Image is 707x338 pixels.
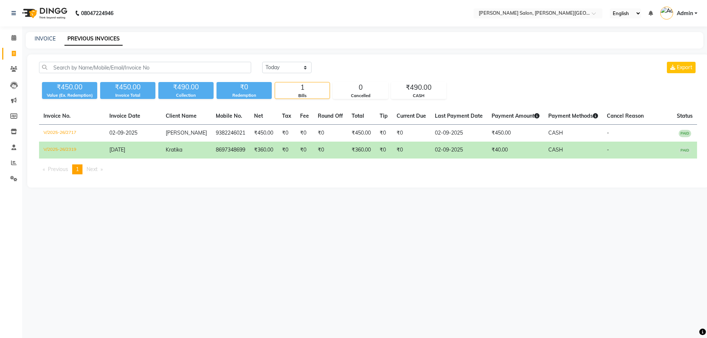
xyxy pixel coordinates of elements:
[43,113,71,119] span: Invoice No.
[64,32,123,46] a: PREVIOUS INVOICES
[487,142,544,159] td: ₹40.00
[166,113,197,119] span: Client Name
[211,142,250,159] td: 8697348699
[397,113,426,119] span: Current Due
[109,146,125,153] span: [DATE]
[35,35,56,42] a: INVOICE
[392,125,430,142] td: ₹0
[42,82,97,92] div: ₹450.00
[300,113,309,119] span: Fee
[333,93,388,99] div: Cancelled
[375,142,392,159] td: ₹0
[275,93,330,99] div: Bills
[313,142,347,159] td: ₹0
[211,125,250,142] td: 9382246021
[296,125,313,142] td: ₹0
[677,113,693,119] span: Status
[216,113,242,119] span: Mobile No.
[667,62,696,73] button: Export
[109,113,140,119] span: Invoice Date
[375,125,392,142] td: ₹0
[391,93,446,99] div: CASH
[250,142,278,159] td: ₹360.00
[679,130,691,137] span: PAID
[275,82,330,93] div: 1
[282,113,291,119] span: Tax
[42,92,97,99] div: Value (Ex. Redemption)
[391,82,446,93] div: ₹490.00
[39,62,251,73] input: Search by Name/Mobile/Email/Invoice No
[487,125,544,142] td: ₹450.00
[217,92,272,99] div: Redemption
[607,113,644,119] span: Cancel Reason
[677,10,693,17] span: Admin
[430,142,487,159] td: 02-09-2025
[392,142,430,159] td: ₹0
[166,146,182,153] span: Kratika
[39,164,697,174] nav: Pagination
[217,82,272,92] div: ₹0
[347,125,375,142] td: ₹450.00
[313,125,347,142] td: ₹0
[548,129,563,136] span: CASH
[278,125,296,142] td: ₹0
[100,92,155,99] div: Invoice Total
[166,129,207,136] span: [PERSON_NAME]
[76,166,79,172] span: 1
[296,142,313,159] td: ₹0
[158,82,214,92] div: ₹490.00
[430,125,487,142] td: 02-09-2025
[81,3,113,24] b: 08047224946
[250,125,278,142] td: ₹450.00
[318,113,343,119] span: Round Off
[607,146,609,153] span: -
[100,82,155,92] div: ₹450.00
[679,147,691,154] span: PAID
[109,129,137,136] span: 02-09-2025
[39,125,105,142] td: V/2025-26/2717
[19,3,69,24] img: logo
[158,92,214,99] div: Collection
[548,146,563,153] span: CASH
[39,142,105,159] td: V/2025-26/2319
[352,113,364,119] span: Total
[435,113,483,119] span: Last Payment Date
[333,82,388,93] div: 0
[278,142,296,159] td: ₹0
[660,7,673,19] img: Admin
[607,129,609,136] span: -
[492,113,539,119] span: Payment Amount
[677,64,692,71] span: Export
[347,142,375,159] td: ₹360.00
[48,166,68,172] span: Previous
[548,113,598,119] span: Payment Methods
[87,166,98,172] span: Next
[380,113,388,119] span: Tip
[254,113,263,119] span: Net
